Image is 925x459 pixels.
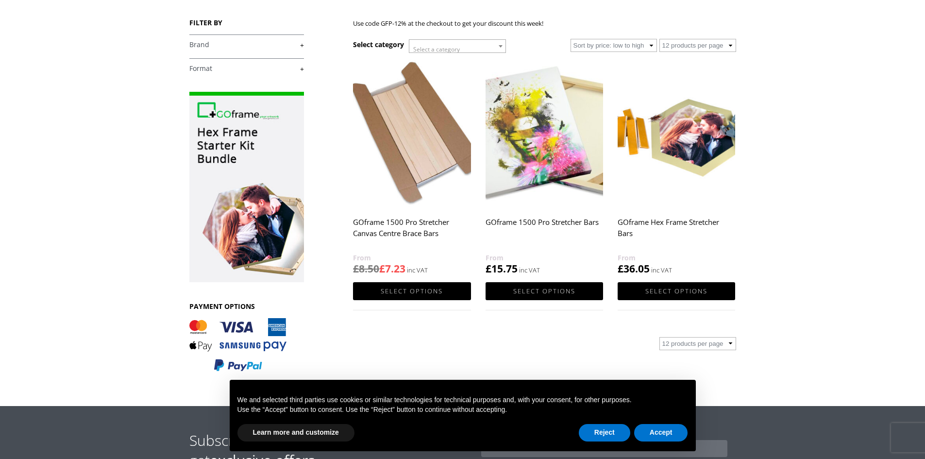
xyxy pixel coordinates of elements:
[189,318,286,372] img: PAYMENT OPTIONS
[353,40,404,49] h3: Select category
[353,262,359,275] span: £
[486,213,603,252] h2: GOframe 1500 Pro Stretcher Bars
[618,282,735,300] a: Select options for “GOframe Hex Frame Stretcher Bars”
[486,262,491,275] span: £
[353,213,471,252] h2: GOframe 1500 Pro Stretcher Canvas Centre Brace Bars
[189,64,304,73] a: +
[353,60,471,207] img: GOframe 1500 Pro Stretcher Canvas Centre Brace Bars
[618,213,735,252] h2: GOframe Hex Frame Stretcher Bars
[353,262,379,275] bdi: 8.50
[353,18,736,29] p: Use code GFP-12% at the checkout to get your discount this week!
[486,282,603,300] a: Select options for “GOframe 1500 Pro Stretcher Bars”
[486,60,603,207] img: GOframe 1500 Pro Stretcher Bars
[379,262,385,275] span: £
[618,60,735,276] a: GOframe Hex Frame Stretcher Bars £36.05
[189,92,304,282] img: promo
[618,262,650,275] bdi: 36.05
[634,424,688,442] button: Accept
[618,262,623,275] span: £
[486,262,518,275] bdi: 15.75
[189,58,304,78] h4: Format
[353,60,471,276] a: GOframe 1500 Pro Stretcher Canvas Centre Brace Bars £8.50£7.23
[189,34,304,54] h4: Brand
[618,60,735,207] img: GOframe Hex Frame Stretcher Bars
[237,405,688,415] p: Use the “Accept” button to consent. Use the “Reject” button to continue without accepting.
[379,262,405,275] bdi: 7.23
[353,282,471,300] a: Select options for “GOframe 1500 Pro Stretcher Canvas Centre Brace Bars”
[189,302,304,311] h3: PAYMENT OPTIONS
[189,18,304,27] h3: FILTER BY
[413,45,460,53] span: Select a category
[571,39,657,52] select: Shop order
[237,395,688,405] p: We and selected third parties use cookies or similar technologies for technical purposes and, wit...
[189,40,304,50] a: +
[579,424,630,442] button: Reject
[486,60,603,276] a: GOframe 1500 Pro Stretcher Bars £15.75
[237,424,354,442] button: Learn more and customize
